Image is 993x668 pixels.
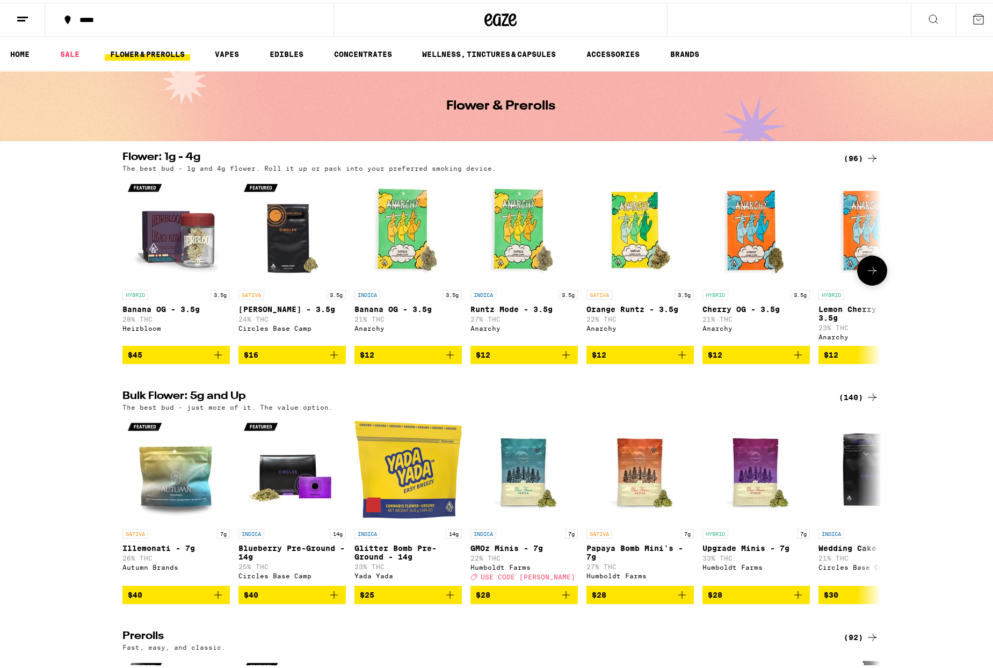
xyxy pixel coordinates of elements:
[581,45,645,58] a: ACCESSORIES
[354,413,462,521] img: Yada Yada - Glitter Bomb Pre-Ground - 14g
[586,413,694,521] img: Humboldt Farms - Papaya Bomb Mini's - 7g
[264,45,309,58] a: EDIBLES
[818,287,844,297] p: HYBRID
[565,526,578,536] p: 7g
[818,413,926,583] a: Open page for Wedding Cake - 7g from Circles Base Camp
[476,348,490,357] span: $12
[354,413,462,583] a: Open page for Glitter Bomb Pre-Ground - 14g from Yada Yada
[122,175,230,282] img: Heirbloom - Banana OG - 3.5g
[238,287,264,297] p: SATIVA
[470,552,578,559] p: 22% THC
[244,588,258,597] span: $40
[824,348,838,357] span: $12
[238,343,346,361] button: Add to bag
[128,348,142,357] span: $45
[122,413,230,583] a: Open page for Illemonati - 7g from Autumn Brands
[122,149,826,162] h2: Flower: 1g - 4g
[122,287,148,297] p: HYBRID
[446,526,462,536] p: 14g
[360,588,374,597] span: $25
[238,526,264,536] p: INDICA
[122,302,230,311] p: Banana OG - 3.5g
[702,287,728,297] p: HYBRID
[702,583,810,601] button: Add to bag
[360,348,374,357] span: $12
[839,388,879,401] a: (140)
[824,588,838,597] span: $30
[702,343,810,361] button: Add to bag
[586,413,694,583] a: Open page for Papaya Bomb Mini's - 7g from Humboldt Farms
[122,583,230,601] button: Add to bag
[702,175,810,282] img: Anarchy - Cherry OG - 3.5g
[586,343,694,361] button: Add to bag
[354,302,462,311] p: Banana OG - 3.5g
[586,322,694,329] div: Anarchy
[128,588,142,597] span: $40
[211,287,230,297] p: 3.5g
[354,583,462,601] button: Add to bag
[470,175,578,343] a: Open page for Runtz Mode - 3.5g from Anarchy
[122,552,230,559] p: 26% THC
[586,583,694,601] button: Add to bag
[592,348,606,357] span: $12
[122,413,230,521] img: Autumn Brands - Illemonati - 7g
[470,322,578,329] div: Anarchy
[702,175,810,343] a: Open page for Cherry OG - 3.5g from Anarchy
[818,175,926,343] a: Open page for Lemon Cherry Gelato - 3.5g from Anarchy
[354,287,380,297] p: INDICA
[354,322,462,329] div: Anarchy
[354,526,380,536] p: INDICA
[818,561,926,568] div: Circles Base Camp
[238,302,346,311] p: [PERSON_NAME] - 3.5g
[122,541,230,550] p: Illemonati - 7g
[354,561,462,568] p: 23% THC
[702,413,810,521] img: Humboldt Farms - Upgrade Minis - 7g
[818,343,926,361] button: Add to bag
[354,570,462,577] div: Yada Yada
[844,628,879,641] a: (92)
[586,175,694,282] img: Anarchy - Orange Runtz - 3.5g
[122,162,496,169] p: The best bud - 1g and 4g flower. Roll it up or pack into your preferred smoking device.
[470,302,578,311] p: Runtz Mode - 3.5g
[702,413,810,583] a: Open page for Upgrade Minis - 7g from Humboldt Farms
[238,583,346,601] button: Add to bag
[238,413,346,583] a: Open page for Blueberry Pre-Ground - 14g from Circles Base Camp
[354,175,462,343] a: Open page for Banana OG - 3.5g from Anarchy
[470,287,496,297] p: INDICA
[476,588,490,597] span: $28
[586,570,694,577] div: Humboldt Farms
[702,541,810,550] p: Upgrade Minis - 7g
[122,313,230,320] p: 28% THC
[209,45,244,58] a: VAPES
[105,45,190,58] a: FLOWER & PREROLLS
[122,388,826,401] h2: Bulk Flower: 5g and Up
[818,413,926,521] img: Circles Base Camp - Wedding Cake - 7g
[6,8,77,16] span: Hi. Need any help?
[470,313,578,320] p: 27% THC
[586,541,694,558] p: Papaya Bomb Mini's - 7g
[559,287,578,297] p: 3.5g
[122,322,230,329] div: Heirbloom
[818,331,926,338] div: Anarchy
[238,541,346,558] p: Blueberry Pre-Ground - 14g
[122,641,226,648] p: Fast, easy, and classic.
[470,561,578,568] div: Humboldt Farms
[238,175,346,282] img: Circles Base Camp - Gush Rush - 3.5g
[443,287,462,297] p: 3.5g
[818,322,926,329] p: 23% THC
[818,526,844,536] p: INDICA
[818,302,926,320] p: Lemon Cherry Gelato - 3.5g
[329,45,397,58] a: CONCENTRATES
[238,322,346,329] div: Circles Base Camp
[470,541,578,550] p: GMOz Minis - 7g
[844,149,879,162] a: (96)
[354,541,462,558] p: Glitter Bomb Pre-Ground - 14g
[470,526,496,536] p: INDICA
[708,348,722,357] span: $12
[702,526,728,536] p: HYBRID
[702,322,810,329] div: Anarchy
[586,302,694,311] p: Orange Runtz - 3.5g
[675,287,694,297] p: 3.5g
